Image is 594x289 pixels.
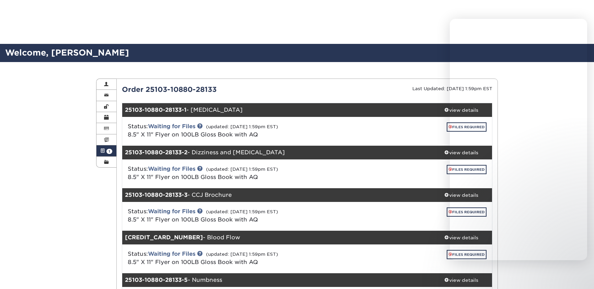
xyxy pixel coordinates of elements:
[430,234,492,241] div: view details
[430,146,492,159] a: view details
[128,174,258,180] a: 8.5" X 11" Flyer on 100LB Gloss Book with AQ
[430,192,492,198] div: view details
[117,84,307,95] div: Order 25103-10880-28133
[96,145,116,156] a: 1
[148,123,195,130] a: Waiting for Files
[430,107,492,113] div: view details
[148,208,195,215] a: Waiting for Files
[412,86,492,91] small: Last Updated: [DATE] 1:59pm EST
[123,122,369,139] div: Status:
[148,251,195,257] a: Waiting for Files
[125,234,203,241] strong: [CREDIT_CARD_NUMBER]
[206,252,278,257] small: (updated: [DATE] 1:59pm EST)
[123,250,369,266] div: Status:
[128,259,258,265] a: 8.5" X 11" Flyer on 100LB Gloss Book with AQ
[450,19,587,260] iframe: Intercom live chat
[122,273,431,287] div: - Numbness
[148,166,195,172] a: Waiting for Files
[125,277,188,283] strong: 25103-10880-28133-5
[206,124,278,129] small: (updated: [DATE] 1:59pm EST)
[430,231,492,244] a: view details
[125,192,187,198] strong: 25103-10880-28133-3
[123,207,369,224] div: Status:
[430,273,492,287] a: view details
[122,103,431,117] div: - [MEDICAL_DATA]
[122,231,431,244] div: - Blood Flow
[123,165,369,181] div: Status:
[430,149,492,156] div: view details
[447,165,487,174] a: FILES REQUIRED
[571,266,587,282] iframe: Intercom live chat
[128,216,258,223] a: 8.5" X 11" Flyer on 100LB Gloss Book with AQ
[447,207,487,217] a: FILES REQUIRED
[122,188,431,202] div: - CCJ Brochure
[125,149,187,156] strong: 25103-10880-28133-2
[430,277,492,284] div: view details
[122,146,431,159] div: - Dizziness and [MEDICAL_DATA]
[206,209,278,214] small: (updated: [DATE] 1:59pm EST)
[106,149,112,154] span: 1
[206,167,278,172] small: (updated: [DATE] 1:59pm EST)
[430,188,492,202] a: view details
[430,103,492,117] a: view details
[125,107,186,113] strong: 25103-10880-28133-1
[447,250,487,259] a: FILES REQUIRED
[128,131,258,138] a: 8.5" X 11" Flyer on 100LB Gloss Book with AQ
[447,122,487,132] a: FILES REQUIRED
